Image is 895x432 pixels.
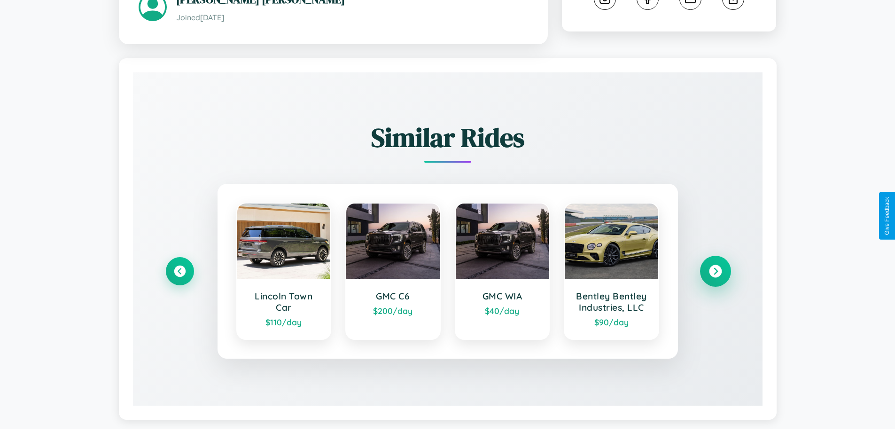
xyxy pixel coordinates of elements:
h3: Lincoln Town Car [247,291,321,313]
h3: GMC C6 [356,291,430,302]
div: $ 90 /day [574,317,649,327]
a: GMC C6$200/day [345,203,441,340]
a: GMC WIA$40/day [455,203,550,340]
a: Bentley Bentley Industries, LLC$90/day [564,203,659,340]
h3: GMC WIA [465,291,540,302]
div: $ 110 /day [247,317,321,327]
div: Give Feedback [884,197,890,235]
p: Joined [DATE] [176,11,528,24]
div: $ 40 /day [465,306,540,316]
a: Lincoln Town Car$110/day [236,203,332,340]
div: $ 200 /day [356,306,430,316]
h3: Bentley Bentley Industries, LLC [574,291,649,313]
h2: Similar Rides [166,119,730,156]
